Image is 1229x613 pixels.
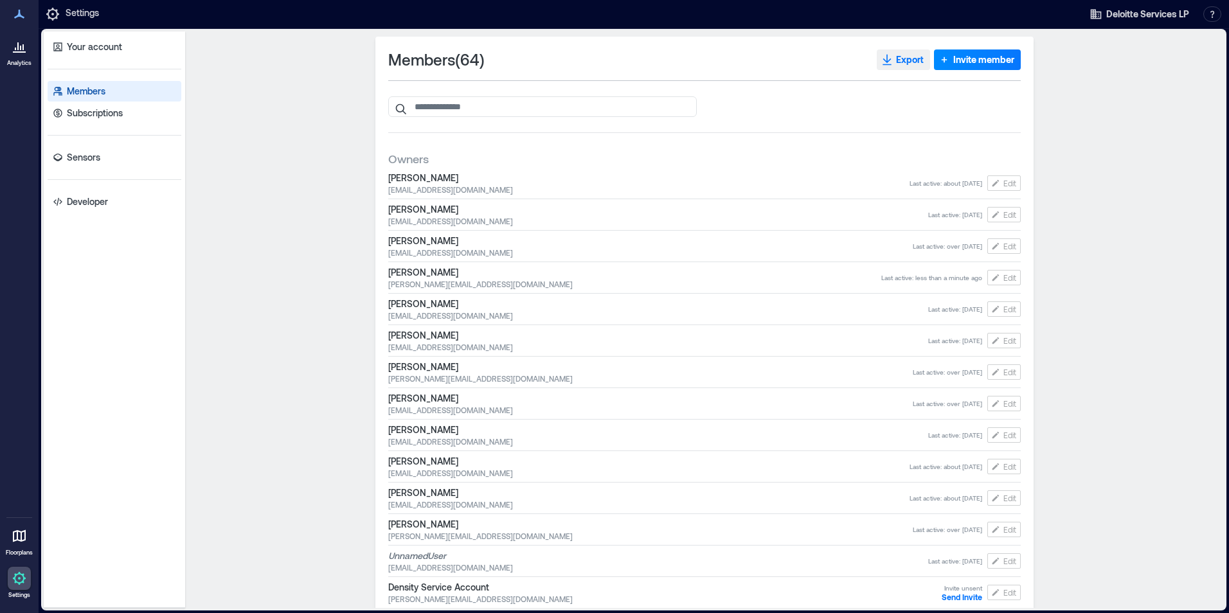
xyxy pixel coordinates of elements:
[388,151,429,166] span: Owners
[388,310,928,321] span: [EMAIL_ADDRESS][DOMAIN_NAME]
[910,462,982,471] span: Last active : about [DATE]
[48,103,181,123] a: Subscriptions
[388,247,913,258] span: [EMAIL_ADDRESS][DOMAIN_NAME]
[987,553,1021,569] button: Edit
[928,210,982,219] span: Last active : [DATE]
[388,594,942,604] span: [PERSON_NAME][EMAIL_ADDRESS][DOMAIN_NAME]
[388,486,910,499] span: [PERSON_NAME]
[987,427,1021,443] button: Edit
[66,6,99,22] p: Settings
[987,396,1021,411] button: Edit
[1003,335,1016,346] span: Edit
[67,40,122,53] p: Your account
[388,518,913,531] span: [PERSON_NAME]
[1003,367,1016,377] span: Edit
[953,53,1014,66] span: Invite member
[388,203,928,216] span: [PERSON_NAME]
[913,242,982,251] span: Last active : over [DATE]
[388,216,928,226] span: [EMAIL_ADDRESS][DOMAIN_NAME]
[928,305,982,314] span: Last active : [DATE]
[6,549,33,556] p: Floorplans
[987,459,1021,474] button: Edit
[388,562,928,573] span: [EMAIL_ADDRESS][DOMAIN_NAME]
[1003,556,1016,566] span: Edit
[388,49,485,70] span: Members ( 64 )
[388,550,446,561] i: Unnamed User
[913,368,982,377] span: Last active : over [DATE]
[944,583,982,592] span: Invite unsent
[1003,241,1016,251] span: Edit
[1106,8,1189,21] span: Deloitte Services LP
[48,81,181,102] a: Members
[1003,524,1016,535] span: Edit
[1003,461,1016,472] span: Edit
[48,37,181,57] a: Your account
[987,175,1021,191] button: Edit
[1086,4,1193,24] button: Deloitte Services LP
[1003,430,1016,440] span: Edit
[987,238,1021,254] button: Edit
[987,585,1021,600] button: Edit
[928,431,982,440] span: Last active : [DATE]
[388,329,928,342] span: [PERSON_NAME]
[388,468,910,478] span: [EMAIL_ADDRESS][DOMAIN_NAME]
[877,49,930,70] button: Export
[388,298,928,310] span: [PERSON_NAME]
[388,405,913,415] span: [EMAIL_ADDRESS][DOMAIN_NAME]
[1003,398,1016,409] span: Edit
[910,179,982,188] span: Last active : about [DATE]
[388,373,913,384] span: [PERSON_NAME][EMAIL_ADDRESS][DOMAIN_NAME]
[987,301,1021,317] button: Edit
[388,499,910,510] span: [EMAIL_ADDRESS][DOMAIN_NAME]
[913,525,982,534] span: Last active : over [DATE]
[388,360,913,373] span: [PERSON_NAME]
[388,172,910,184] span: [PERSON_NAME]
[48,147,181,168] a: Sensors
[1003,209,1016,220] span: Edit
[2,520,37,560] a: Floorplans
[67,151,100,164] p: Sensors
[896,53,924,66] span: Export
[4,563,35,603] a: Settings
[934,49,1021,70] button: Invite member
[7,59,31,67] p: Analytics
[987,364,1021,380] button: Edit
[987,270,1021,285] button: Edit
[67,195,108,208] p: Developer
[388,235,913,247] span: [PERSON_NAME]
[942,592,982,601] button: Send Invite
[388,423,928,436] span: [PERSON_NAME]
[1003,493,1016,503] span: Edit
[1003,587,1016,598] span: Edit
[388,279,881,289] span: [PERSON_NAME][EMAIL_ADDRESS][DOMAIN_NAME]
[8,591,30,599] p: Settings
[1003,304,1016,314] span: Edit
[388,436,928,447] span: [EMAIL_ADDRESS][DOMAIN_NAME]
[67,85,105,98] p: Members
[987,522,1021,537] button: Edit
[928,336,982,345] span: Last active : [DATE]
[913,399,982,408] span: Last active : over [DATE]
[881,273,982,282] span: Last active : less than a minute ago
[388,455,910,468] span: [PERSON_NAME]
[987,490,1021,506] button: Edit
[910,493,982,502] span: Last active : about [DATE]
[388,342,928,352] span: [EMAIL_ADDRESS][DOMAIN_NAME]
[987,207,1021,222] button: Edit
[1003,272,1016,283] span: Edit
[1003,178,1016,188] span: Edit
[67,107,123,120] p: Subscriptions
[48,191,181,212] a: Developer
[388,581,942,594] span: Density Service Account
[388,184,910,195] span: [EMAIL_ADDRESS][DOMAIN_NAME]
[987,333,1021,348] button: Edit
[388,266,881,279] span: [PERSON_NAME]
[3,31,35,71] a: Analytics
[388,392,913,405] span: [PERSON_NAME]
[928,556,982,565] span: Last active : [DATE]
[388,531,913,541] span: [PERSON_NAME][EMAIL_ADDRESS][DOMAIN_NAME]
